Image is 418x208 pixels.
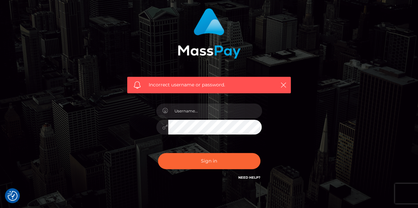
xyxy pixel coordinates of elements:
[8,191,18,201] button: Consent Preferences
[178,8,241,59] img: MassPay Login
[149,81,269,88] span: Incorrect username or password.
[8,191,18,201] img: Revisit consent button
[238,175,260,180] a: Need Help?
[168,104,262,118] input: Username...
[158,153,260,169] button: Sign in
